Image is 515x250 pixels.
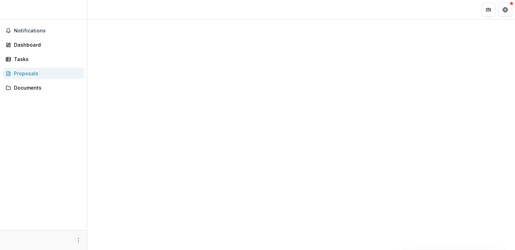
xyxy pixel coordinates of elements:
div: Tasks [14,55,78,63]
div: Documents [14,84,78,91]
button: Notifications [3,25,84,36]
div: Proposals [14,70,78,77]
a: Proposals [3,68,84,79]
button: More [74,236,83,244]
a: Tasks [3,53,84,65]
button: Get Help [498,3,512,17]
a: Documents [3,82,84,93]
div: Dashboard [14,41,78,48]
button: Partners [482,3,495,17]
a: Dashboard [3,39,84,51]
span: Notifications [14,28,81,34]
